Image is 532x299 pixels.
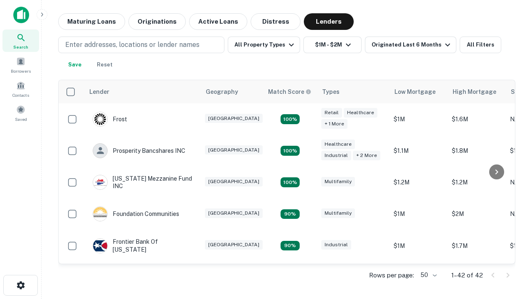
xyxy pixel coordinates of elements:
[321,177,355,186] div: Multifamily
[448,167,506,198] td: $1.2M
[62,56,88,73] button: Save your search to get updates of matches that match your search criteria.
[389,135,448,167] td: $1.1M
[93,175,107,189] img: picture
[93,143,185,158] div: Prosperity Bancshares INC
[304,13,354,30] button: Lenders
[12,92,29,98] span: Contacts
[15,116,27,123] span: Saved
[321,151,351,160] div: Industrial
[189,13,247,30] button: Active Loans
[303,37,362,53] button: $1M - $2M
[490,206,532,246] iframe: Chat Widget
[205,177,263,186] div: [GEOGRAPHIC_DATA]
[448,103,506,135] td: $1.6M
[448,80,506,103] th: High Mortgage
[389,167,448,198] td: $1.2M
[321,240,351,250] div: Industrial
[2,54,39,76] a: Borrowers
[2,102,39,124] a: Saved
[228,37,300,53] button: All Property Types
[93,238,192,253] div: Frontier Bank Of [US_STATE]
[389,198,448,230] td: $1M
[321,119,347,129] div: + 1 more
[2,29,39,52] a: Search
[263,80,317,103] th: Capitalize uses an advanced AI algorithm to match your search with the best lender. The match sco...
[365,37,456,53] button: Originated Last 6 Months
[394,87,436,97] div: Low Mortgage
[93,206,179,221] div: Foundation Communities
[205,145,263,155] div: [GEOGRAPHIC_DATA]
[389,262,448,293] td: $1.4M
[128,13,186,30] button: Originations
[448,230,506,261] td: $1.7M
[268,87,310,96] h6: Match Score
[58,37,224,53] button: Enter addresses, locations or lender names
[93,239,107,253] img: picture
[268,87,311,96] div: Capitalize uses an advanced AI algorithm to match your search with the best lender. The match sco...
[281,209,300,219] div: Matching Properties: 4, hasApolloMatch: undefined
[93,207,107,221] img: picture
[344,108,377,118] div: Healthcare
[201,80,263,103] th: Geography
[281,241,300,251] div: Matching Properties: 4, hasApolloMatch: undefined
[93,112,127,127] div: Frost
[321,208,355,218] div: Multifamily
[369,270,414,280] p: Rows per page:
[451,270,483,280] p: 1–42 of 42
[317,80,389,103] th: Types
[281,114,300,124] div: Matching Properties: 5, hasApolloMatch: undefined
[13,7,29,23] img: capitalize-icon.png
[93,175,192,190] div: [US_STATE] Mezzanine Fund INC
[84,80,201,103] th: Lender
[281,177,300,187] div: Matching Properties: 5, hasApolloMatch: undefined
[281,146,300,156] div: Matching Properties: 8, hasApolloMatch: undefined
[205,208,263,218] div: [GEOGRAPHIC_DATA]
[321,108,342,118] div: Retail
[322,87,340,97] div: Types
[417,269,438,281] div: 50
[2,78,39,100] a: Contacts
[460,37,501,53] button: All Filters
[389,80,448,103] th: Low Mortgage
[205,240,263,250] div: [GEOGRAPHIC_DATA]
[353,151,380,160] div: + 2 more
[389,103,448,135] td: $1M
[389,230,448,261] td: $1M
[89,87,109,97] div: Lender
[206,87,238,97] div: Geography
[13,44,28,50] span: Search
[251,13,300,30] button: Distress
[65,40,199,50] p: Enter addresses, locations or lender names
[372,40,453,50] div: Originated Last 6 Months
[448,262,506,293] td: $1.4M
[321,140,355,149] div: Healthcare
[93,112,107,126] img: picture
[11,68,31,74] span: Borrowers
[453,87,496,97] div: High Mortgage
[205,114,263,123] div: [GEOGRAPHIC_DATA]
[58,13,125,30] button: Maturing Loans
[448,135,506,167] td: $1.8M
[91,56,118,73] button: Reset
[448,198,506,230] td: $2M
